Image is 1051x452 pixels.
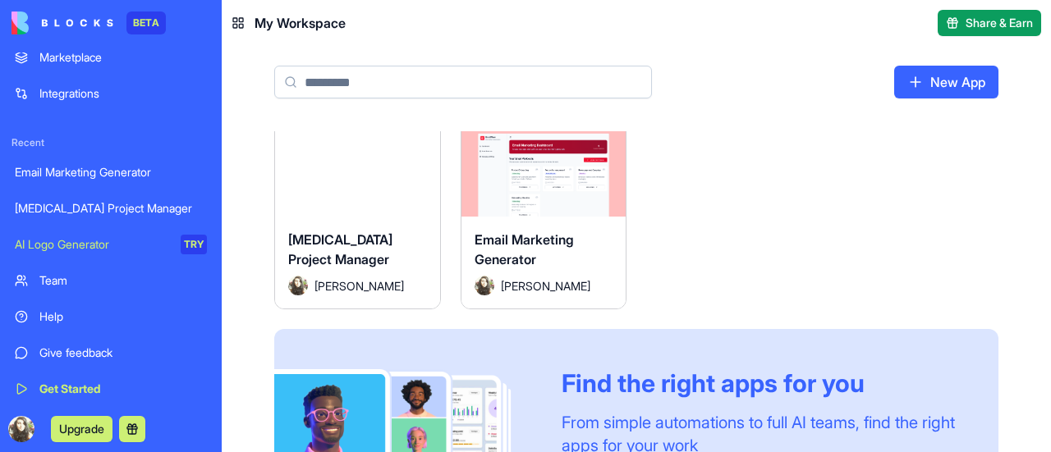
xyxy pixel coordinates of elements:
[5,77,217,110] a: Integrations
[11,11,166,34] a: BETA
[5,156,217,189] a: Email Marketing Generator
[15,200,207,217] div: [MEDICAL_DATA] Project Manager
[966,15,1033,31] span: Share & Earn
[288,276,308,295] img: Avatar
[5,192,217,225] a: [MEDICAL_DATA] Project Manager
[5,336,217,369] a: Give feedback
[5,41,217,74] a: Marketplace
[39,345,207,361] div: Give feedback
[39,381,207,397] div: Get Started
[39,85,207,102] div: Integrations
[5,264,217,297] a: Team
[274,113,441,309] a: [MEDICAL_DATA] Project ManagerAvatar[PERSON_NAME]
[5,300,217,333] a: Help
[15,164,207,180] div: Email Marketing Generator
[39,308,207,325] div: Help
[11,11,113,34] img: logo
[181,235,207,254] div: TRY
[5,136,217,149] span: Recent
[39,49,207,66] div: Marketplace
[938,10,1041,36] button: Share & Earn
[475,276,494,295] img: Avatar
[8,416,34,442] img: ACg8ocJ1_HqqfuGjIn-F1ERDOqjfM-CQF5aFPAsGesC45vlT8BTofog=s96-c
[126,11,166,34] div: BETA
[461,113,627,309] a: Email Marketing GeneratorAvatar[PERSON_NAME]
[5,372,217,405] a: Get Started
[255,13,346,33] span: My Workspace
[562,368,959,398] div: Find the right apps for you
[5,228,217,261] a: AI Logo GeneratorTRY
[501,277,590,294] span: [PERSON_NAME]
[51,420,112,436] a: Upgrade
[288,231,392,267] span: [MEDICAL_DATA] Project Manager
[51,416,112,442] button: Upgrade
[314,277,404,294] span: [PERSON_NAME]
[15,236,169,253] div: AI Logo Generator
[39,272,207,289] div: Team
[475,231,574,267] span: Email Marketing Generator
[894,66,998,98] a: New App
